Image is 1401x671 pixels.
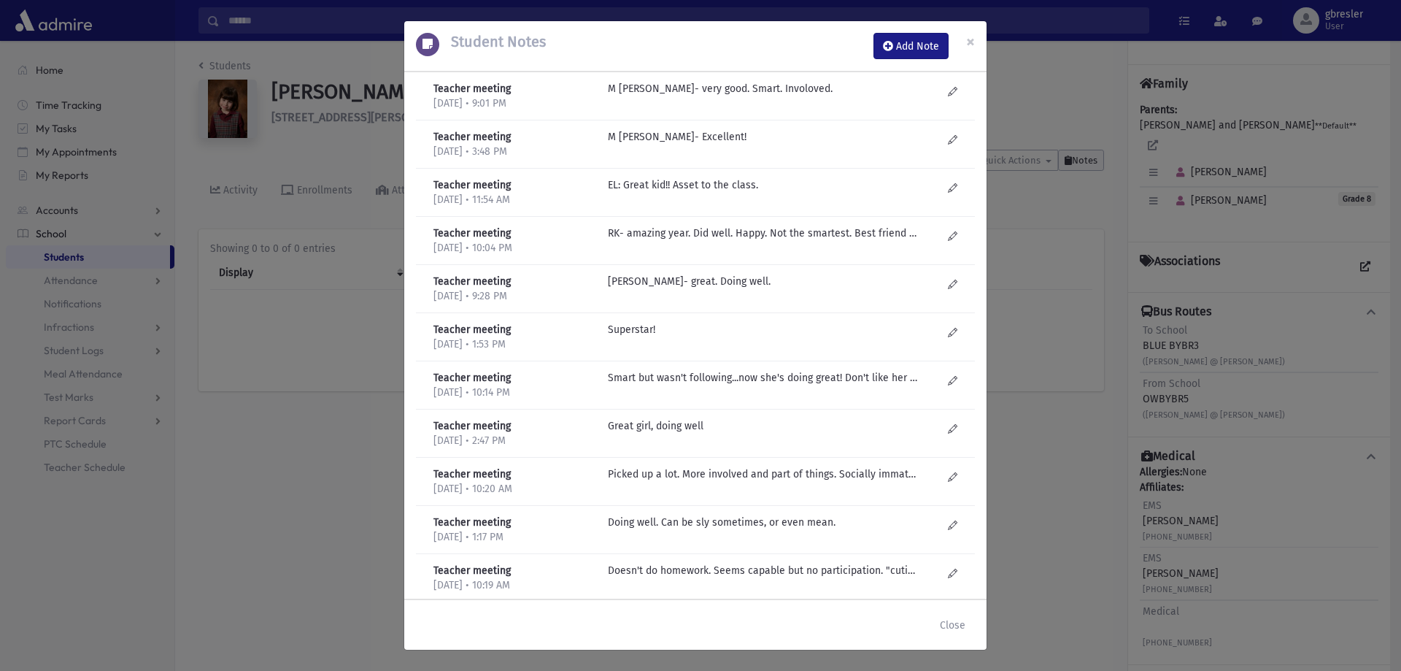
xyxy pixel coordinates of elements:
[608,418,920,434] p: Great girl, doing well
[608,322,920,337] p: Superstar!
[433,275,511,288] b: Teacher meeting
[433,420,511,432] b: Teacher meeting
[608,515,920,530] p: Doing well. Can be sly sometimes, or even mean.
[433,516,511,529] b: Teacher meeting
[433,145,593,159] p: [DATE] • 3:48 PM
[433,372,511,384] b: Teacher meeting
[433,564,511,577] b: Teacher meeting
[608,467,920,482] p: Picked up a lot. More involved and part of things. Socially immature. Freinds with [PERSON_NAME] ...
[433,227,511,239] b: Teacher meeting
[608,129,920,145] p: M [PERSON_NAME]- Excellent!
[608,563,920,578] p: Doesn't do homework. Seems capable but no participation. "cutie pie"- good girl.
[433,289,593,304] p: [DATE] • 9:28 PM
[439,33,546,50] h5: Student Notes
[608,177,920,193] p: EL: Great kid!! Asset to the class.
[608,226,920,241] p: RK- amazing year. Did well. Happy. Not the smartest. Best friend with [PERSON_NAME].
[433,131,511,143] b: Teacher meeting
[433,482,593,496] p: [DATE] • 10:20 AM
[966,31,975,52] span: ×
[433,193,593,207] p: [DATE] • 11:54 AM
[433,96,593,111] p: [DATE] • 9:01 PM
[608,81,920,96] p: M [PERSON_NAME]- very good. Smart. Involoved.
[433,323,511,336] b: Teacher meeting
[433,179,511,191] b: Teacher meeting
[930,612,975,638] button: Close
[433,386,593,400] p: [DATE] • 10:14 PM
[433,434,593,448] p: [DATE] • 2:47 PM
[433,468,511,480] b: Teacher meeting
[954,21,987,62] button: Close
[608,370,920,386] p: Smart but wasn't following...now she's doing great! Don't like her social interactions with [PERS...
[433,337,593,352] p: [DATE] • 1:53 PM
[433,83,511,95] b: Teacher meeting
[433,241,593,256] p: [DATE] • 10:04 PM
[433,530,593,545] p: [DATE] • 1:17 PM
[433,578,593,593] p: [DATE] • 10:19 AM
[873,33,949,59] button: Add Note
[608,274,920,289] p: [PERSON_NAME]- great. Doing well.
